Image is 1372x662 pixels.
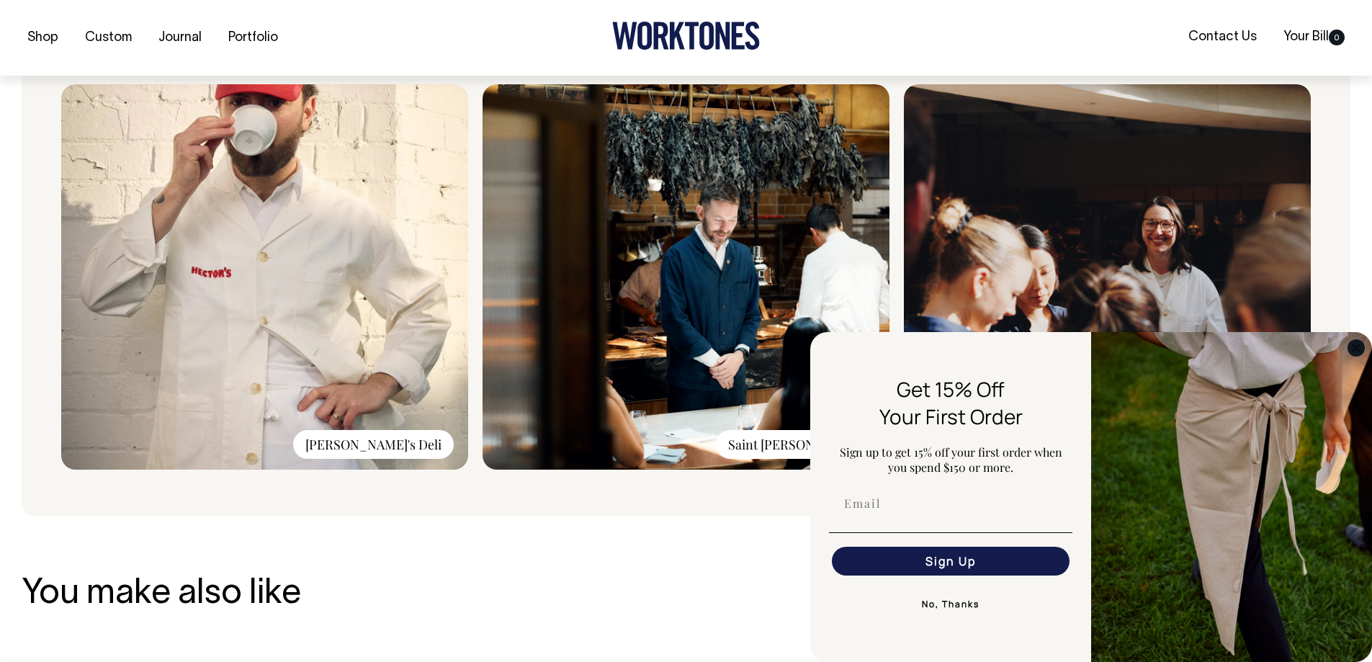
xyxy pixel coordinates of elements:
button: Sign Up [832,547,1070,576]
a: Contact Us [1183,25,1263,49]
span: Sign up to get 15% off your first order when you spend $150 or more. [840,444,1062,475]
a: Portfolio [223,26,284,50]
img: Olympus_-_Worn__Loved_By.png [904,84,1311,470]
a: Your Bill0 [1278,25,1350,49]
a: Journal [153,26,207,50]
div: FLYOUT Form [810,332,1372,662]
span: 0 [1329,30,1345,45]
div: [PERSON_NAME]'s Deli [293,430,454,459]
img: 5e34ad8f-4f05-4173-92a8-ea475ee49ac9.jpeg [1091,332,1372,662]
a: Custom [79,26,138,50]
span: Your First Order [879,403,1023,430]
div: Saint [PERSON_NAME] [716,430,875,459]
button: Close dialog [1348,339,1365,357]
input: Email [832,489,1070,518]
img: underline [829,532,1072,533]
h3: You make also like [22,576,301,614]
img: Saint_Peter_-_Worn_Loved_By.png [483,84,889,470]
a: Shop [22,26,64,50]
img: Hectors-Deli-2.jpg [61,84,468,470]
button: No, Thanks [829,590,1072,619]
span: Get 15% Off [897,375,1005,403]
